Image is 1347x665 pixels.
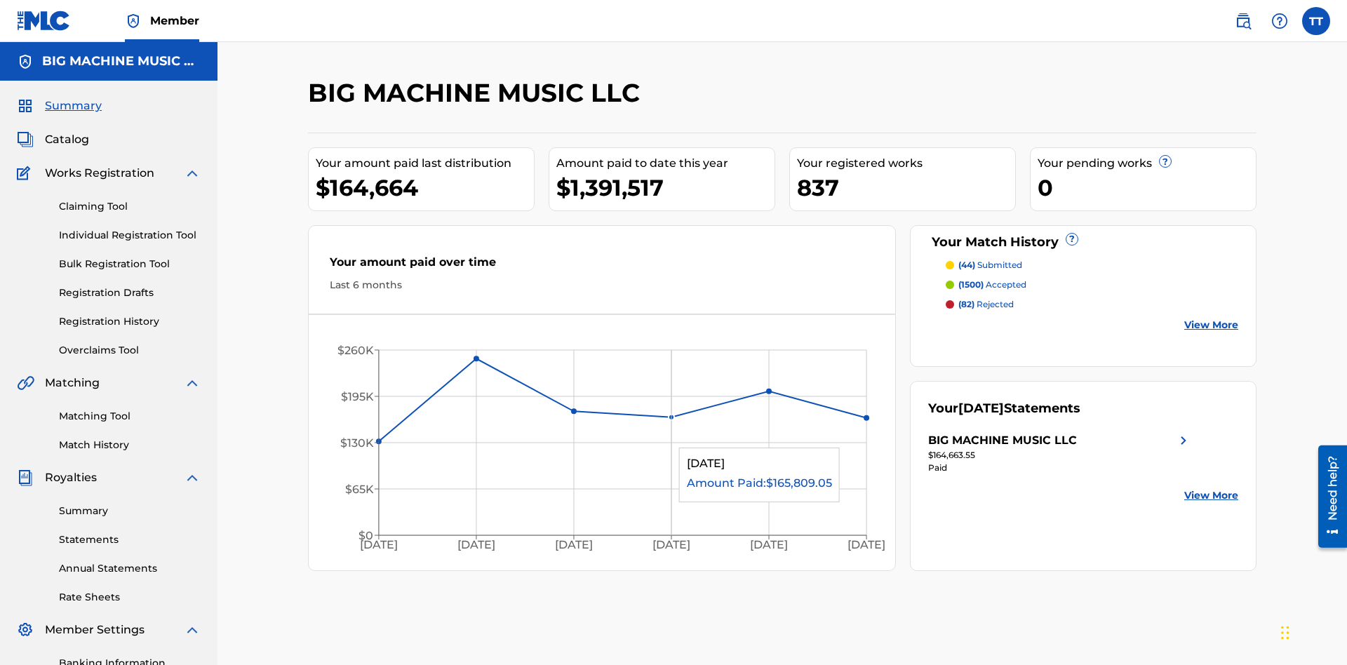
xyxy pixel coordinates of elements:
a: Overclaims Tool [59,343,201,358]
span: Member [150,13,199,29]
span: ? [1160,156,1171,167]
a: (44) submitted [946,259,1239,271]
tspan: [DATE] [750,539,788,552]
img: help [1271,13,1288,29]
div: Your amount paid last distribution [316,155,534,172]
div: Your registered works [797,155,1015,172]
img: Royalties [17,469,34,486]
div: Drag [1281,612,1289,654]
div: BIG MACHINE MUSIC LLC [928,432,1077,449]
div: Amount paid to date this year [556,155,775,172]
span: Royalties [45,469,97,486]
div: $164,663.55 [928,449,1192,462]
iframe: Chat Widget [1277,598,1347,665]
img: Works Registration [17,165,35,182]
a: BIG MACHINE MUSIC LLCright chevron icon$164,663.55Paid [928,432,1192,474]
a: (82) rejected [946,298,1239,311]
img: Summary [17,98,34,114]
a: View More [1184,488,1238,503]
p: accepted [958,278,1026,291]
a: Public Search [1229,7,1257,35]
span: Matching [45,375,100,391]
img: Catalog [17,131,34,148]
div: $164,664 [316,172,534,203]
img: expand [184,165,201,182]
tspan: $260K [337,344,374,357]
span: Member Settings [45,622,145,638]
a: View More [1184,318,1238,332]
a: Bulk Registration Tool [59,257,201,271]
span: (82) [958,299,974,309]
img: MLC Logo [17,11,71,31]
a: Annual Statements [59,561,201,576]
a: Statements [59,532,201,547]
img: expand [184,622,201,638]
div: Paid [928,462,1192,474]
a: Registration Drafts [59,286,201,300]
a: Match History [59,438,201,452]
div: Your Match History [928,233,1239,252]
p: submitted [958,259,1022,271]
a: Claiming Tool [59,199,201,214]
a: Summary [59,504,201,518]
a: CatalogCatalog [17,131,89,148]
div: 837 [797,172,1015,203]
div: Your Statements [928,399,1080,418]
img: expand [184,469,201,486]
iframe: Resource Center [1308,440,1347,555]
tspan: [DATE] [652,539,690,552]
span: ? [1066,234,1078,245]
tspan: $195K [341,390,374,403]
img: search [1235,13,1252,29]
span: Works Registration [45,165,154,182]
img: Matching [17,375,34,391]
h2: BIG MACHINE MUSIC LLC [308,77,647,109]
span: [DATE] [958,401,1004,416]
div: $1,391,517 [556,172,775,203]
tspan: [DATE] [457,539,495,552]
tspan: [DATE] [360,539,398,552]
img: Member Settings [17,622,34,638]
p: rejected [958,298,1014,311]
img: Accounts [17,53,34,70]
div: User Menu [1302,7,1330,35]
img: Top Rightsholder [125,13,142,29]
tspan: [DATE] [848,539,886,552]
img: expand [184,375,201,391]
tspan: $0 [358,529,373,542]
a: Individual Registration Tool [59,228,201,243]
a: Rate Sheets [59,590,201,605]
a: Matching Tool [59,409,201,424]
tspan: [DATE] [555,539,593,552]
a: SummarySummary [17,98,102,114]
div: Help [1266,7,1294,35]
div: Your pending works [1038,155,1256,172]
span: Summary [45,98,102,114]
h5: BIG MACHINE MUSIC LLC [42,53,201,69]
tspan: $130K [340,436,374,450]
div: Last 6 months [330,278,874,293]
div: 0 [1038,172,1256,203]
a: Registration History [59,314,201,329]
img: right chevron icon [1175,432,1192,449]
div: Your amount paid over time [330,254,874,278]
span: Catalog [45,131,89,148]
span: (1500) [958,279,984,290]
tspan: $65K [345,483,374,496]
span: (44) [958,260,975,270]
a: (1500) accepted [946,278,1239,291]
